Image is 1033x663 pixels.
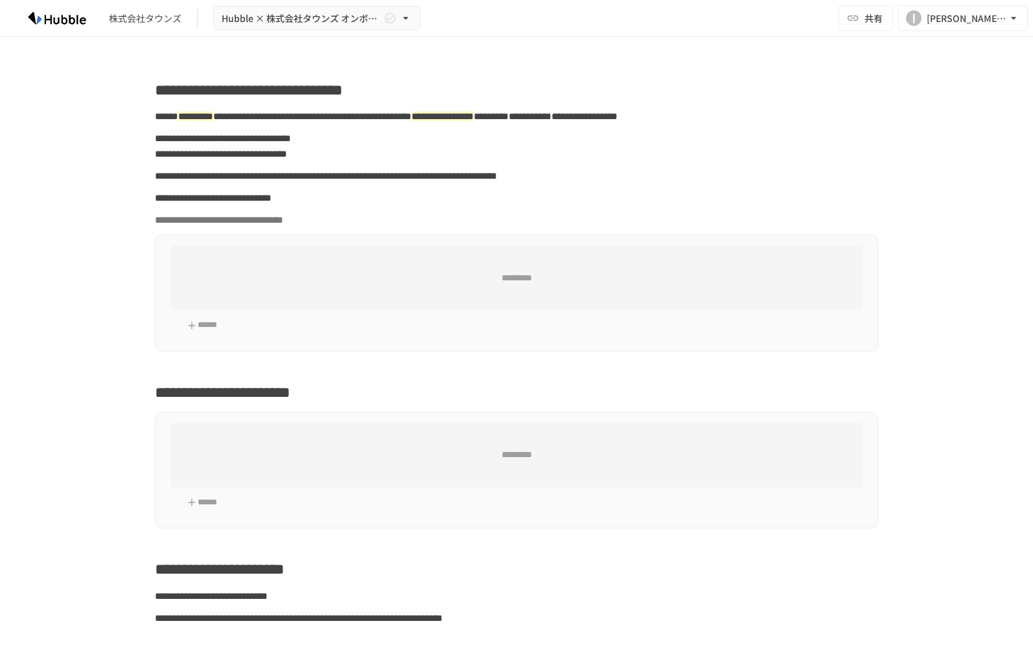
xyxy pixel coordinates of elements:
[898,5,1028,31] button: I[PERSON_NAME][EMAIL_ADDRESS][DOMAIN_NAME]
[16,8,99,28] img: HzDRNkGCf7KYO4GfwKnzITak6oVsp5RHeZBEM1dQFiQ
[865,11,883,25] span: 共有
[839,5,893,31] button: 共有
[213,6,421,31] button: Hubble × 株式会社タウンズ オンボーディングプロジェクト
[109,12,181,25] div: 株式会社タウンズ
[222,10,381,27] span: Hubble × 株式会社タウンズ オンボーディングプロジェクト
[906,10,922,26] div: I
[927,10,1007,27] div: [PERSON_NAME][EMAIL_ADDRESS][DOMAIN_NAME]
